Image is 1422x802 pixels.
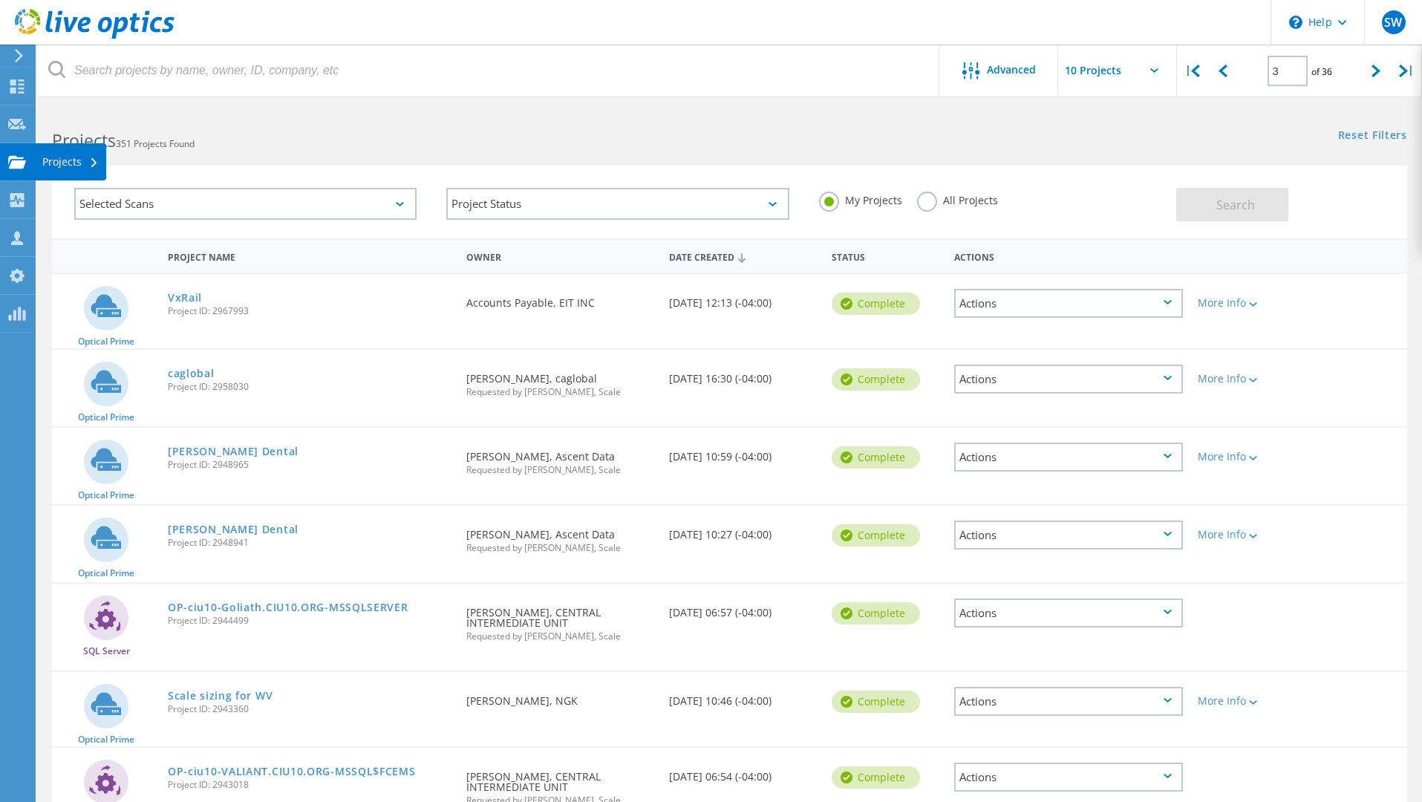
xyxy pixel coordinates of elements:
span: Project ID: 2958030 [168,382,451,391]
a: Live Optics Dashboard [15,31,175,42]
div: Complete [832,602,920,625]
span: Project ID: 2943018 [168,780,451,789]
div: Date Created [662,242,824,270]
div: [DATE] 10:46 (-04:00) [662,672,824,721]
input: Search projects by name, owner, ID, company, etc [37,45,940,97]
span: Requested by [PERSON_NAME], Scale [466,544,655,552]
span: Optical Prime [78,735,134,744]
a: VxRail [168,293,202,303]
div: Accounts Payable, EIT INC [459,274,662,323]
svg: \n [1289,16,1302,29]
div: | [1177,45,1207,97]
span: Requested by [PERSON_NAME], Scale [466,388,655,397]
span: SW [1384,16,1402,28]
div: Actions [947,242,1191,270]
div: [DATE] 10:59 (-04:00) [662,428,824,477]
a: OP-ciu10-Goliath.CIU10.ORG-MSSQLSERVER [168,602,408,613]
div: More Info [1198,529,1291,540]
div: [PERSON_NAME], CENTRAL INTERMEDIATE UNIT [459,584,662,656]
div: Complete [832,524,920,547]
div: More Info [1198,374,1291,384]
div: Owner [459,242,662,270]
div: [PERSON_NAME], NGK [459,672,662,721]
a: [PERSON_NAME] Dental [168,524,299,535]
span: Optical Prime [78,491,134,500]
div: [DATE] 10:27 (-04:00) [662,506,824,555]
div: Complete [832,766,920,789]
a: caglobal [168,368,215,379]
div: Actions [954,687,1184,716]
a: [PERSON_NAME] Dental [168,446,299,457]
div: | [1392,45,1422,97]
div: Project Status [446,188,789,220]
div: Complete [832,368,920,391]
span: Project ID: 2948965 [168,460,451,469]
div: Complete [832,446,920,469]
label: My Projects [819,192,902,206]
span: Project ID: 2944499 [168,616,451,625]
div: Complete [832,293,920,315]
div: Actions [954,521,1184,550]
div: Actions [954,365,1184,394]
b: Projects [52,128,116,152]
span: SQL Server [83,647,130,656]
span: Optical Prime [78,569,134,578]
a: Reset Filters [1338,130,1407,143]
div: Actions [954,289,1184,318]
div: Complete [832,691,920,713]
div: [DATE] 06:57 (-04:00) [662,584,824,633]
div: [DATE] 06:54 (-04:00) [662,748,824,797]
div: More Info [1198,298,1291,308]
span: Advanced [987,65,1036,75]
div: Actions [954,443,1184,472]
div: Project Name [160,242,459,270]
div: [PERSON_NAME], Ascent Data [459,506,662,567]
div: Status [824,242,946,270]
div: Actions [954,599,1184,627]
button: Search [1176,188,1288,221]
div: [DATE] 12:13 (-04:00) [662,274,824,323]
label: All Projects [917,192,998,206]
span: Project ID: 2943360 [168,705,451,714]
div: [DATE] 16:30 (-04:00) [662,350,824,399]
span: Project ID: 2967993 [168,307,451,316]
span: Optical Prime [78,337,134,346]
a: Scale sizing for WV [168,691,273,701]
span: 351 Projects Found [116,137,195,150]
span: of 36 [1311,65,1332,78]
div: Projects [42,157,99,167]
span: Requested by [PERSON_NAME], Scale [466,632,655,641]
div: More Info [1198,696,1291,706]
div: More Info [1198,451,1291,462]
span: Search [1216,197,1255,213]
div: Selected Scans [74,188,417,220]
div: Actions [954,763,1184,792]
a: OP-ciu10-VALIANT.CIU10.ORG-MSSQL$FCEMS [168,766,416,777]
span: Project ID: 2948941 [168,538,451,547]
div: [PERSON_NAME], caglobal [459,350,662,411]
div: [PERSON_NAME], Ascent Data [459,428,662,489]
span: Requested by [PERSON_NAME], Scale [466,466,655,475]
span: Optical Prime [78,413,134,422]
